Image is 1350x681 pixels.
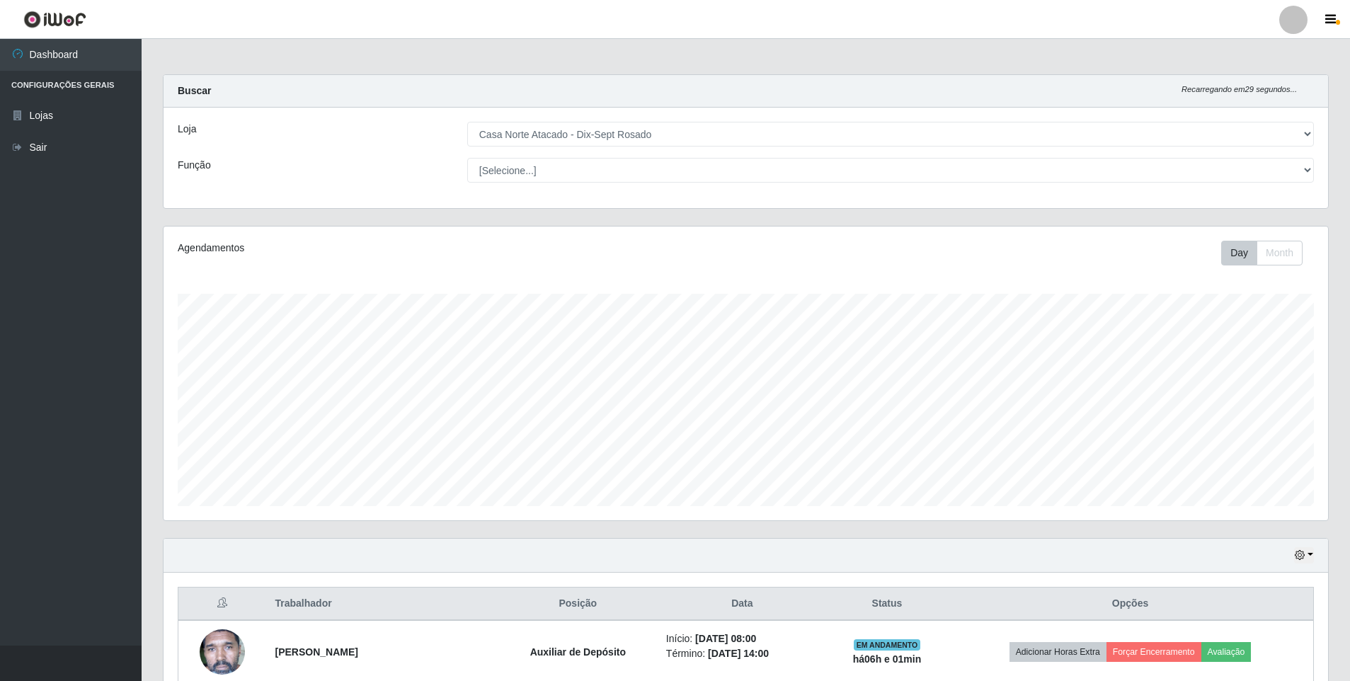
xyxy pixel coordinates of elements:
[827,588,947,621] th: Status
[178,85,211,96] strong: Buscar
[1221,241,1303,265] div: First group
[708,648,769,659] time: [DATE] 14:00
[666,646,818,661] li: Término:
[1009,642,1106,662] button: Adicionar Horas Extra
[1182,85,1297,93] i: Recarregando em 29 segundos...
[178,241,639,256] div: Agendamentos
[666,631,818,646] li: Início:
[178,158,211,173] label: Função
[695,633,756,644] time: [DATE] 08:00
[947,588,1313,621] th: Opções
[498,588,658,621] th: Posição
[658,588,827,621] th: Data
[178,122,196,137] label: Loja
[1201,642,1252,662] button: Avaliação
[854,639,921,651] span: EM ANDAMENTO
[530,646,626,658] strong: Auxiliar de Depósito
[853,653,922,665] strong: há 06 h e 01 min
[275,646,358,658] strong: [PERSON_NAME]
[1106,642,1201,662] button: Forçar Encerramento
[1221,241,1257,265] button: Day
[23,11,86,28] img: CoreUI Logo
[1257,241,1303,265] button: Month
[1221,241,1314,265] div: Toolbar with button groups
[267,588,498,621] th: Trabalhador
